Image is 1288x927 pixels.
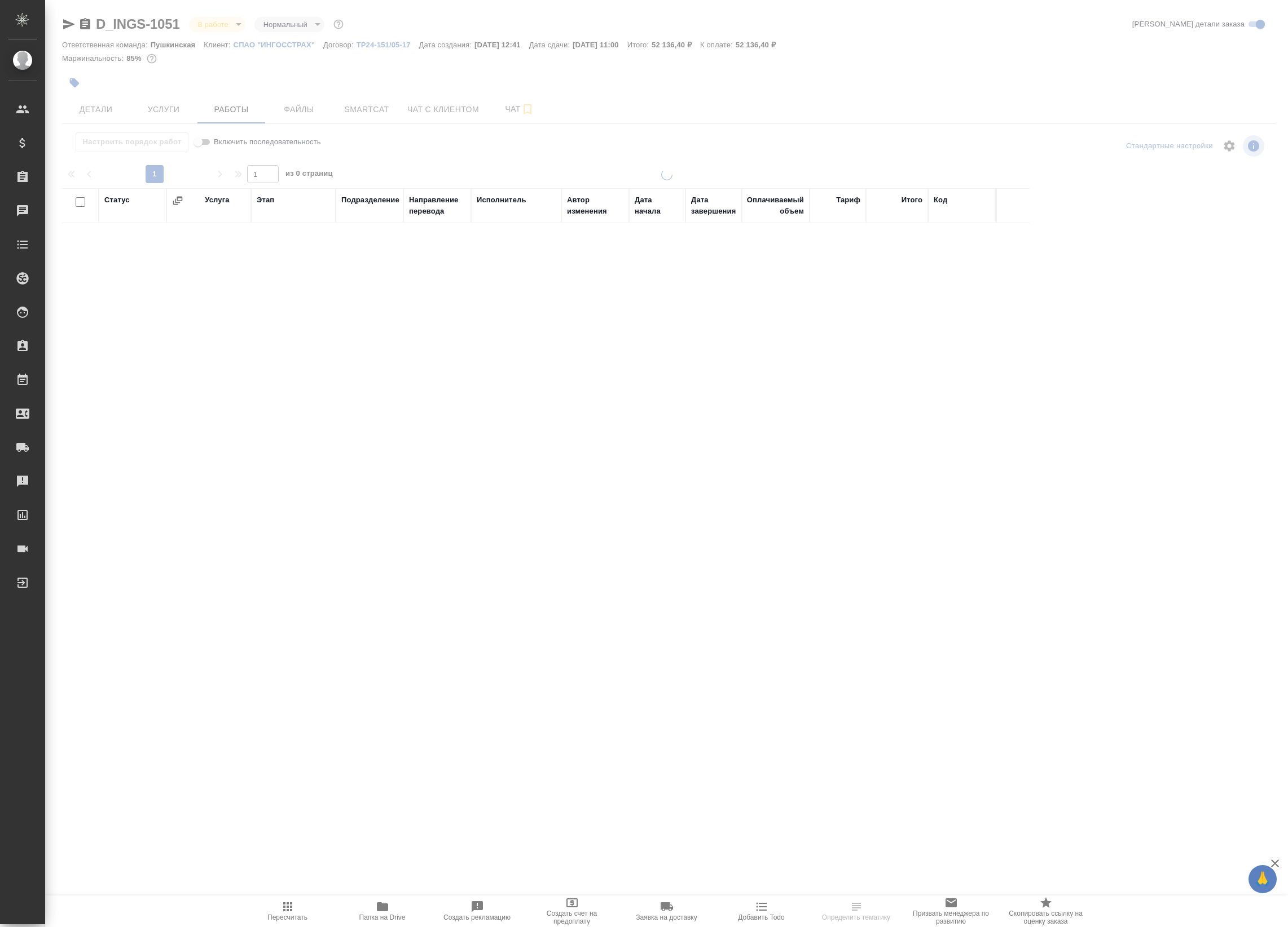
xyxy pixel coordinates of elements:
[635,194,680,217] div: Дата начала
[747,194,804,217] div: Оплачиваемый объем
[1253,867,1272,891] span: 🙏
[1249,865,1277,893] button: 🙏
[172,195,183,206] button: Сгруппировать
[257,194,274,206] div: Этап
[902,194,922,206] div: Итого
[341,194,399,206] div: Подразделение
[567,194,623,217] div: Автор изменения
[477,194,526,206] div: Исполнитель
[409,194,465,217] div: Направление перевода
[934,194,947,206] div: Код
[691,194,736,217] div: Дата завершения
[205,194,229,206] div: Услуга
[836,194,860,206] div: Тариф
[104,194,130,206] div: Статус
